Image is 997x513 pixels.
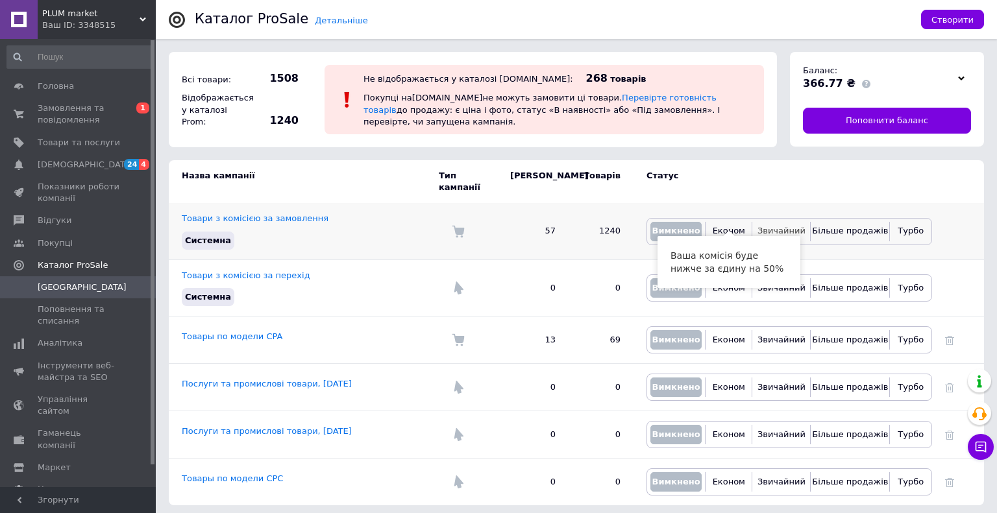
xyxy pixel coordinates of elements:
[569,160,634,203] td: Товарів
[846,115,928,126] span: Поповнити баланс
[812,226,888,235] span: Більше продажів
[652,429,700,439] span: Вимкнено
[756,330,807,350] button: Звичайний
[898,429,924,439] span: Турбо
[182,426,352,436] a: Послуги та промислові товари, [DATE]
[195,12,308,26] div: Каталог ProSale
[713,335,745,344] span: Економ
[652,226,700,235] span: Вимкнено
[185,292,231,302] span: Системна
[182,270,310,280] a: Товари з комісією за перехід
[178,89,250,131] div: Відображається у каталозі Prom:
[814,425,886,444] button: Більше продажів
[756,425,807,444] button: Звичайний
[968,434,994,460] button: Чат з покупцем
[38,337,82,349] span: Аналітика
[38,304,120,327] span: Поповнення та списання
[497,459,569,506] td: 0
[569,316,634,364] td: 69
[38,259,108,271] span: Каталог ProSale
[931,15,974,25] span: Створити
[182,331,282,341] a: Товары по модели CPA
[650,330,702,350] button: Вимкнено
[652,335,700,344] span: Вимкнено
[898,226,924,235] span: Турбо
[634,160,932,203] td: Статус
[709,330,748,350] button: Економ
[38,394,120,417] span: Управління сайтом
[6,45,153,69] input: Пошук
[803,77,855,89] span: 366.77 ₴
[42,19,156,31] div: Ваш ID: 3348515
[945,382,954,392] a: Видалити
[38,237,73,249] span: Покупці
[439,160,497,203] td: Тип кампанії
[650,472,702,492] button: Вимкнено
[893,472,928,492] button: Турбо
[497,203,569,259] td: 57
[814,278,886,298] button: Більше продажів
[363,93,720,126] span: Покупці на [DOMAIN_NAME] не можуть замовити ці товари. до продажу: є ціна і фото, статус «В наявн...
[756,472,807,492] button: Звичайний
[898,477,924,486] span: Турбо
[497,259,569,316] td: 0
[757,226,806,235] span: Звичайний
[569,203,634,259] td: 1240
[812,335,888,344] span: Більше продажів
[253,113,299,128] span: 1240
[182,379,352,388] a: Послуги та промислові товари, [DATE]
[42,8,140,19] span: PLUM market
[363,93,717,114] a: Перевірте готовність товарів
[814,222,886,241] button: Більше продажів
[569,364,634,411] td: 0
[178,71,250,89] div: Всі товари:
[38,181,120,204] span: Показники роботи компанії
[713,429,745,439] span: Економ
[185,235,231,245] span: Системна
[650,278,702,298] button: Вимкнено
[945,335,954,344] a: Видалити
[658,236,800,288] div: Ваша комісія буде нижче за єдину на 50%
[497,316,569,364] td: 13
[38,215,71,226] span: Відгуки
[38,137,120,149] span: Товари та послуги
[650,425,702,444] button: Вимкнено
[315,16,368,25] a: Детальніше
[756,377,807,397] button: Звичайний
[713,382,745,392] span: Економ
[812,477,888,486] span: Більше продажів
[898,382,924,392] span: Турбо
[452,428,465,441] img: Комісія за перехід
[757,283,806,292] span: Звичайний
[497,160,569,203] td: [PERSON_NAME]
[812,382,888,392] span: Більше продажів
[38,360,120,383] span: Інструменти веб-майстра та SEO
[757,382,806,392] span: Звичайний
[650,377,702,397] button: Вимкнено
[38,281,127,293] span: [GEOGRAPHIC_DATA]
[893,330,928,350] button: Турбо
[569,259,634,316] td: 0
[893,425,928,444] button: Турбо
[757,477,806,486] span: Звичайний
[756,222,807,241] button: Звичайний
[652,283,700,292] span: Вимкнено
[610,74,646,84] span: товарів
[38,159,134,171] span: [DEMOGRAPHIC_DATA]
[38,462,71,473] span: Маркет
[757,335,806,344] span: Звичайний
[452,225,465,238] img: Комісія за замовлення
[182,213,328,223] a: Товари з комісією за замовлення
[893,278,928,298] button: Турбо
[812,429,888,439] span: Більше продажів
[38,427,120,451] span: Гаманець компанії
[452,281,465,294] img: Комісія за перехід
[709,425,748,444] button: Економ
[898,283,924,292] span: Турбо
[38,102,120,126] span: Замовлення та повідомлення
[338,90,357,110] img: :exclamation:
[713,226,745,235] span: Економ
[803,108,971,134] a: Поповнити баланс
[124,159,139,170] span: 24
[38,80,74,92] span: Головна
